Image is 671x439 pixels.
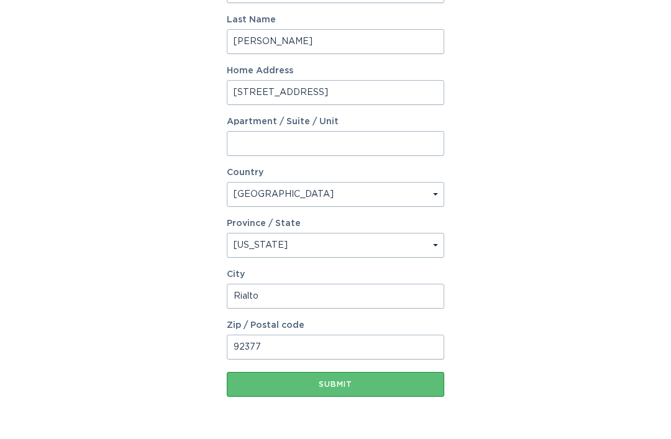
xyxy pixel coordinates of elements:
label: Apartment / Suite / Unit [227,117,444,126]
label: City [227,270,444,279]
label: Province / State [227,219,301,228]
div: Submit [233,381,438,388]
label: Last Name [227,16,444,24]
label: Zip / Postal code [227,321,444,330]
button: Submit [227,372,444,397]
label: Country [227,168,263,177]
label: Home Address [227,66,444,75]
